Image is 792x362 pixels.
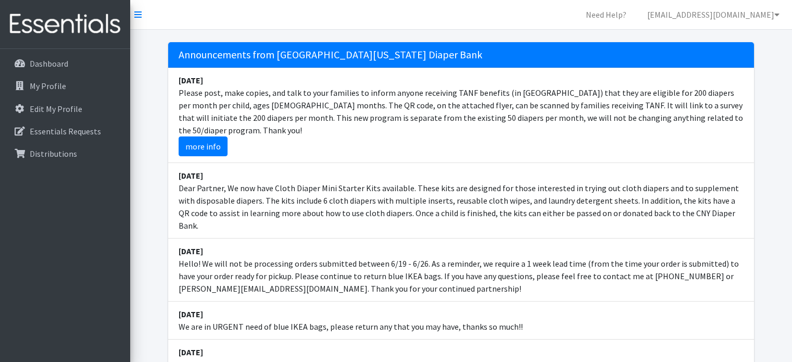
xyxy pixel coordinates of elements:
[168,163,754,239] li: Dear Partner, We now have Cloth Diaper Mini Starter Kits available. These kits are designed for t...
[179,75,203,85] strong: [DATE]
[30,58,68,69] p: Dashboard
[168,302,754,340] li: We are in URGENT need of blue IKEA bags, please return any that you may have, thanks so much!!
[168,239,754,302] li: Hello! We will not be processing orders submitted between 6/19 - 6/26. As a reminder, we require ...
[30,148,77,159] p: Distributions
[30,104,82,114] p: Edit My Profile
[179,246,203,256] strong: [DATE]
[577,4,635,25] a: Need Help?
[4,143,126,164] a: Distributions
[30,126,101,136] p: Essentials Requests
[168,42,754,68] h5: Announcements from [GEOGRAPHIC_DATA][US_STATE] Diaper Bank
[4,98,126,119] a: Edit My Profile
[168,68,754,163] li: Please post, make copies, and talk to your families to inform anyone receiving TANF benefits (in ...
[179,170,203,181] strong: [DATE]
[4,7,126,42] img: HumanEssentials
[179,136,228,156] a: more info
[639,4,788,25] a: [EMAIL_ADDRESS][DOMAIN_NAME]
[179,309,203,319] strong: [DATE]
[4,53,126,74] a: Dashboard
[179,347,203,357] strong: [DATE]
[4,121,126,142] a: Essentials Requests
[4,76,126,96] a: My Profile
[30,81,66,91] p: My Profile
